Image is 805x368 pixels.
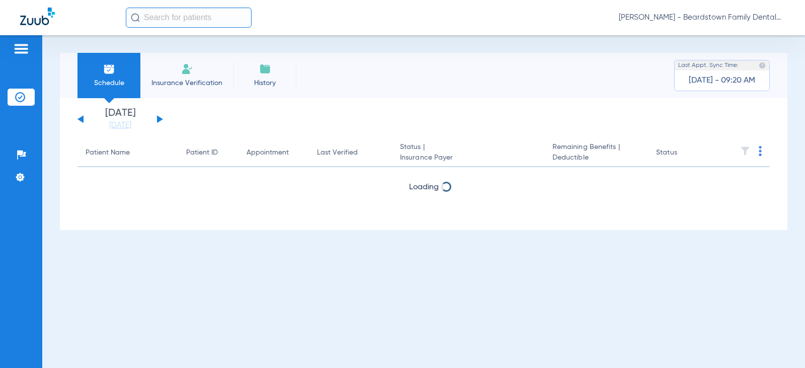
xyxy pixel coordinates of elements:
img: last sync help info [759,62,766,69]
span: History [241,78,289,88]
div: Last Verified [317,148,384,158]
div: Appointment [247,148,301,158]
span: Loading [409,183,439,191]
li: [DATE] [90,108,150,130]
img: Schedule [103,63,115,75]
div: Last Verified [317,148,358,158]
span: Last Appt. Sync Time: [678,60,739,70]
img: History [259,63,271,75]
img: hamburger-icon [13,43,29,55]
div: Appointment [247,148,289,158]
a: [DATE] [90,120,150,130]
th: Remaining Benefits | [544,139,648,167]
span: [DATE] - 09:20 AM [689,76,755,86]
span: Insurance Payer [400,153,536,163]
span: [PERSON_NAME] - Beardstown Family Dental [619,13,785,23]
span: Schedule [85,78,133,88]
img: filter.svg [740,146,750,156]
img: group-dot-blue.svg [759,146,762,156]
img: Manual Insurance Verification [181,63,193,75]
div: Patient ID [186,148,230,158]
div: Patient Name [86,148,130,158]
span: Insurance Verification [148,78,226,88]
img: Search Icon [131,13,140,22]
input: Search for patients [126,8,252,28]
div: Patient Name [86,148,170,158]
span: Deductible [552,153,640,163]
th: Status | [392,139,544,167]
div: Patient ID [186,148,218,158]
img: Zuub Logo [20,8,55,25]
th: Status [648,139,716,167]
